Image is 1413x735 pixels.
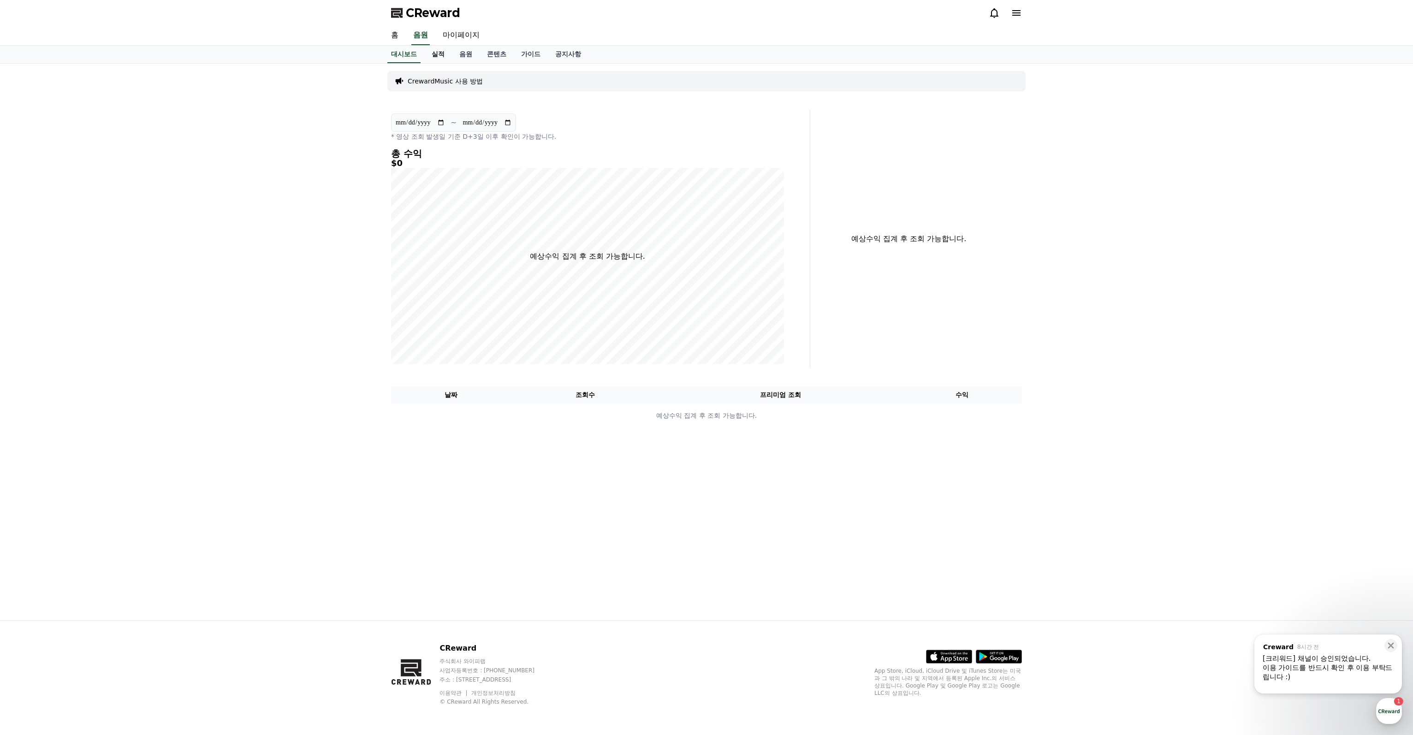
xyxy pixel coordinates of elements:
h4: 총 수익 [391,148,784,159]
a: 가이드 [514,46,548,63]
a: 설정 [119,292,177,315]
th: 프리미엄 조회 [659,386,902,403]
p: * 영상 조회 발생일 기준 D+3일 이후 확인이 가능합니다. [391,132,784,141]
p: 주식회사 와이피랩 [439,658,552,665]
p: 예상수익 집계 후 조회 가능합니다. [530,251,645,262]
span: 대화 [84,307,95,314]
a: 대시보드 [387,46,421,63]
span: 홈 [29,306,35,314]
a: CrewardMusic 사용 방법 [408,77,483,86]
span: 설정 [142,306,154,314]
h5: $0 [391,159,784,168]
a: 1대화 [61,292,119,315]
p: 예상수익 집계 후 조회 가능합니다. [818,233,1000,244]
span: 1 [94,292,97,299]
a: 마이페이지 [435,26,487,45]
a: 이용약관 [439,690,469,696]
a: 공지사항 [548,46,588,63]
th: 날짜 [391,386,511,403]
a: 홈 [384,26,406,45]
a: 음원 [411,26,430,45]
p: 예상수익 집계 후 조회 가능합니다. [392,411,1021,421]
a: 홈 [3,292,61,315]
th: 수익 [902,386,1022,403]
a: 음원 [452,46,480,63]
a: CReward [391,6,460,20]
th: 조회수 [511,386,659,403]
a: 실적 [424,46,452,63]
p: 사업자등록번호 : [PHONE_NUMBER] [439,667,552,674]
p: CReward [439,643,552,654]
span: CReward [406,6,460,20]
p: App Store, iCloud, iCloud Drive 및 iTunes Store는 미국과 그 밖의 나라 및 지역에서 등록된 Apple Inc.의 서비스 상표입니다. Goo... [874,667,1022,697]
p: 주소 : [STREET_ADDRESS] [439,676,552,683]
p: ~ [451,117,457,128]
a: 개인정보처리방침 [471,690,516,696]
a: 콘텐츠 [480,46,514,63]
p: © CReward All Rights Reserved. [439,698,552,705]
